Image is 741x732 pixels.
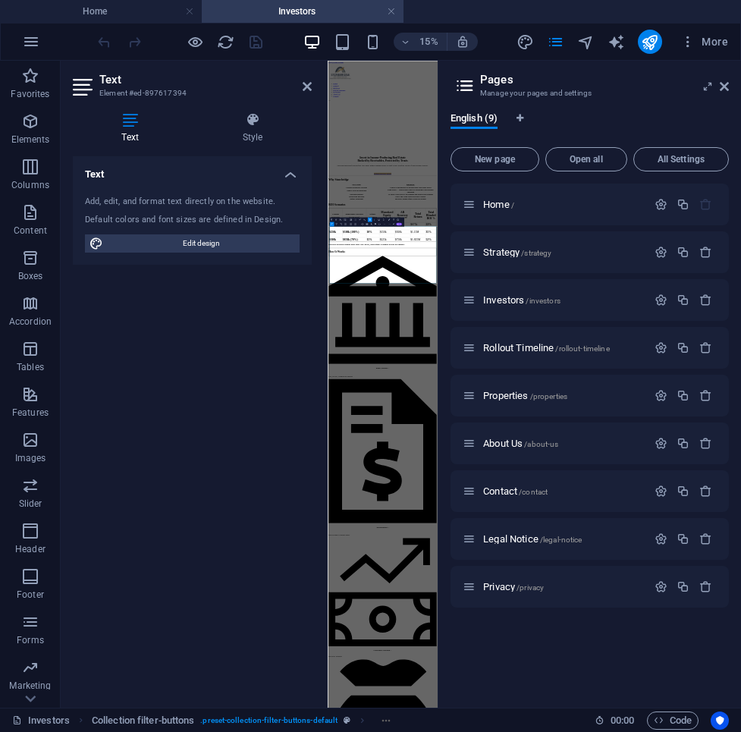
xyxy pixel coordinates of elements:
span: Strategy [483,247,551,258]
div: Settings [655,485,667,498]
button: Redo (⌘⇧Z) [387,221,391,226]
button: All Settings [633,147,729,171]
i: Design (Ctrl+Alt+Y) [517,33,534,51]
span: Properties [483,390,567,401]
div: Duplicate [677,437,689,450]
h4: Text [73,112,193,144]
button: Data Bindings [373,221,376,226]
button: Align Left [329,221,334,226]
h3: Manage your pages and settings [480,86,699,100]
button: Superscript [357,217,362,221]
button: Undo (⌘Z) [382,221,387,226]
button: Font Size [338,217,343,221]
button: Bold (⌘B) [367,217,372,221]
button: Ordered List [353,221,357,226]
span: Home [483,199,514,210]
h2: Pages [480,73,729,86]
span: AI [400,223,401,225]
div: Duplicate [677,294,689,306]
i: AI Writer [608,33,625,51]
button: Clear Formatting [369,221,374,226]
div: Settings [655,580,667,593]
div: Remove [699,294,712,306]
span: New page [457,155,532,164]
div: Remove [699,341,712,354]
a: Skip to main content [6,6,107,19]
button: Ordered List [357,221,359,226]
button: Align Center [334,221,338,226]
button: pages [547,33,565,51]
span: Click to open page [483,533,582,545]
div: Remove [699,580,712,593]
button: Subscript [362,217,366,221]
div: Investors/investors [479,295,647,305]
button: Align Right [338,221,343,226]
button: reload [216,33,234,51]
p: Marketing [9,680,51,692]
div: Duplicate [677,341,689,354]
div: Settings [655,294,667,306]
span: . preset-collection-filter-buttons-default [200,712,338,730]
p: Favorites [11,88,49,100]
div: Settings [655,437,667,450]
h4: Text [73,156,312,184]
span: /privacy [517,583,544,592]
div: Strategy/strategy [479,247,647,257]
span: Open all [552,155,620,164]
span: English (9) [451,109,498,130]
button: Icons [391,217,395,221]
p: Footer [17,589,44,601]
div: Default colors and font sizes are defined in Design. [85,214,300,227]
button: 15% [394,33,447,51]
div: Settings [655,533,667,545]
i: This element is a customizable preset [344,716,350,724]
h6: Session time [595,712,635,730]
button: Colors [386,217,391,221]
button: Insert Link [360,221,365,226]
button: Open all [545,147,627,171]
div: Settings [655,389,667,402]
div: Duplicate [677,580,689,593]
i: On resize automatically adjust zoom level to fit chosen device. [456,35,469,49]
div: About Us/about-us [479,438,647,448]
div: Contact/contact [479,486,647,496]
span: Code [654,712,692,730]
div: Duplicate [677,533,689,545]
span: Click to select. Double-click to edit [92,712,194,730]
span: Contact [483,485,548,497]
h6: 15% [416,33,441,51]
p: Accordion [9,316,52,328]
button: navigator [577,33,595,51]
p: Elements [11,134,50,146]
span: About Us [483,438,558,449]
button: Unordered List [348,221,353,226]
i: Publish [641,33,658,51]
div: Remove [699,389,712,402]
button: Usercentrics [711,712,729,730]
button: Align Justify [343,221,347,226]
button: Paragraph Format [329,217,334,221]
span: /investors [526,297,560,305]
span: /properties [530,392,568,401]
p: Content [14,225,47,237]
button: Code [647,712,699,730]
span: Edit design [108,234,295,253]
div: Remove [699,485,712,498]
nav: breadcrumb [92,712,398,730]
p: Slider [19,498,42,510]
span: /contact [519,488,548,496]
div: Duplicate [677,485,689,498]
div: The startpage cannot be deleted [699,198,712,211]
button: Underline (⌘U) [376,217,381,221]
div: Duplicate [677,198,689,211]
button: AI [396,222,402,225]
span: / [511,201,514,209]
span: /rollout-timeline [555,344,609,353]
span: : [621,715,623,726]
div: Settings [655,341,667,354]
button: Edit design [85,234,300,253]
div: Settings [655,198,667,211]
button: design [517,33,535,51]
i: Reload page [217,33,234,51]
div: Properties/properties [479,391,647,401]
